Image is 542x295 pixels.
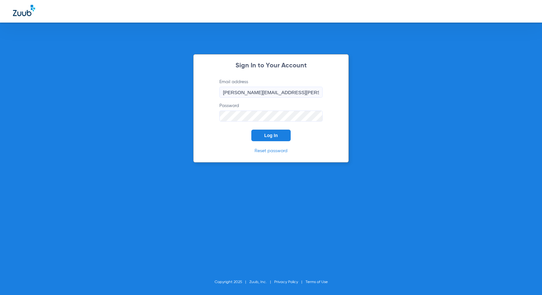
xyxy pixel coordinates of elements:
[219,103,323,122] label: Password
[251,130,291,141] button: Log In
[249,279,274,285] li: Zuub, Inc.
[306,280,328,284] a: Terms of Use
[510,264,542,295] iframe: Chat Widget
[264,133,278,138] span: Log In
[210,63,332,69] h2: Sign In to Your Account
[219,79,323,98] label: Email address
[215,279,249,285] li: Copyright 2025
[219,87,323,98] input: Email address
[255,149,287,153] a: Reset password
[274,280,298,284] a: Privacy Policy
[13,5,35,16] img: Zuub Logo
[219,111,323,122] input: Password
